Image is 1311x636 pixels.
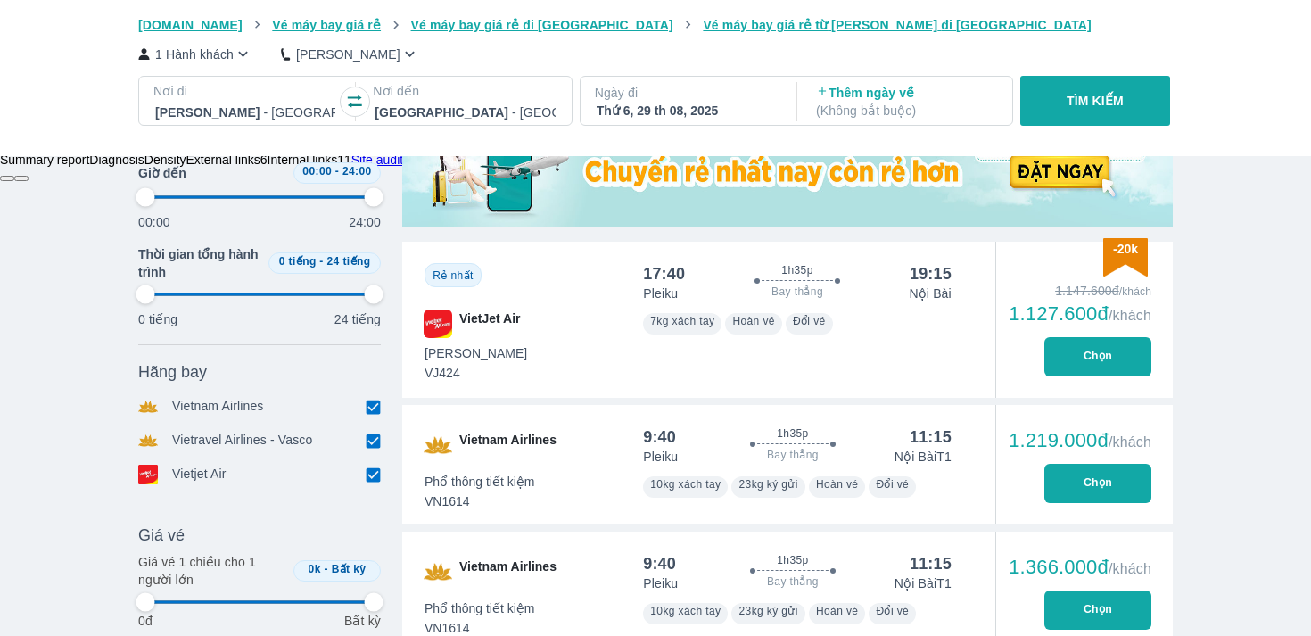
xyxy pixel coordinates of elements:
[643,553,676,574] div: 9:40
[138,553,286,589] p: Giá vé 1 chiều cho 1 người lớn
[1109,434,1151,450] span: /khách
[1044,464,1151,503] button: Chọn
[425,344,527,362] span: [PERSON_NAME]
[424,558,452,586] img: VN
[650,478,721,491] span: 10kg xách tay
[138,361,207,383] span: Hãng bay
[910,263,952,285] div: 19:15
[738,605,797,617] span: 23kg ký gửi
[895,574,952,592] p: Nội Bài T1
[138,16,1173,34] nav: breadcrumb
[459,558,557,586] span: Vietnam Airlines
[172,465,227,484] p: Vietjet Air
[777,553,808,567] span: 1h35p
[334,310,381,328] p: 24 tiếng
[1103,238,1148,277] img: discount
[327,255,371,268] span: 24 tiếng
[459,310,520,338] span: VietJet Air
[643,285,678,302] p: Pleiku
[643,263,685,285] div: 17:40
[138,45,252,63] button: 1 Hành khách
[459,431,557,459] span: Vietnam Airlines
[332,563,367,575] span: Bất kỳ
[876,605,909,617] span: Đổi vé
[781,263,812,277] span: 1h35p
[816,102,996,120] p: ( Không bắt buộc )
[425,599,535,617] span: Phổ thông tiết kiệm
[279,255,317,268] span: 0 tiếng
[351,153,421,167] a: Site auditn/a
[155,45,234,63] p: 1 Hành khách
[172,431,312,450] p: Vietravel Airlines - Vasco
[1067,92,1124,110] p: TÌM KIẾM
[650,605,721,617] span: 10kg xách tay
[777,426,808,441] span: 1h35p
[595,84,779,102] p: Ngày đi
[138,164,186,182] span: Giờ đến
[1109,308,1151,323] span: /khách
[1009,282,1151,300] div: 1.147.600đ
[909,285,951,302] p: Nội Bài
[732,315,775,327] span: Hoàn vé
[272,18,381,32] span: Vé máy bay giá rẻ
[910,426,952,448] div: 11:15
[703,18,1092,32] span: Vé máy bay giá rẻ từ [PERSON_NAME] đi [GEOGRAPHIC_DATA]
[325,563,328,575] span: -
[425,492,535,510] span: VN1614
[153,82,337,100] p: Nơi đi
[1113,242,1138,256] span: -20k
[597,102,777,120] div: Thứ 6, 29 th 08, 2025
[319,255,323,268] span: -
[373,82,557,100] p: Nơi đến
[425,364,527,382] span: VJ424
[910,553,952,574] div: 11:15
[1044,591,1151,630] button: Chọn
[424,431,452,459] img: VN
[876,478,909,491] span: Đổi vé
[1009,303,1151,325] div: 1.127.600đ
[14,176,29,181] button: Configure panel
[344,612,381,630] p: Bất kỳ
[302,165,332,178] span: 00:00
[793,315,826,327] span: Đổi vé
[1044,337,1151,376] button: Chọn
[309,563,321,575] span: 0k
[424,310,452,338] img: VJ
[738,478,797,491] span: 23kg ký gửi
[138,524,185,546] span: Giá vé
[349,213,381,231] p: 24:00
[138,310,177,328] p: 0 tiếng
[89,153,144,167] span: Diagnosis
[342,165,372,178] span: 24:00
[172,397,264,417] p: Vietnam Airlines
[411,18,673,32] span: Vé máy bay giá rẻ đi [GEOGRAPHIC_DATA]
[650,315,714,327] span: 7kg xách tay
[138,245,261,281] span: Thời gian tổng hành trình
[816,605,859,617] span: Hoàn vé
[433,269,473,282] span: Rẻ nhất
[643,448,678,466] p: Pleiku
[1109,561,1151,576] span: /khách
[425,473,535,491] span: Phổ thông tiết kiệm
[138,213,170,231] p: 00:00
[138,612,153,630] p: 0đ
[643,574,678,592] p: Pleiku
[816,84,996,120] p: Thêm ngày về
[895,448,952,466] p: Nội Bài T1
[138,18,243,32] span: [DOMAIN_NAME]
[335,165,339,178] span: -
[1009,557,1151,578] div: 1.366.000đ
[816,478,859,491] span: Hoàn vé
[643,426,676,448] div: 9:40
[296,45,400,63] p: [PERSON_NAME]
[1009,430,1151,451] div: 1.219.000đ
[1020,76,1169,126] button: TÌM KIẾM
[281,45,419,63] button: [PERSON_NAME]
